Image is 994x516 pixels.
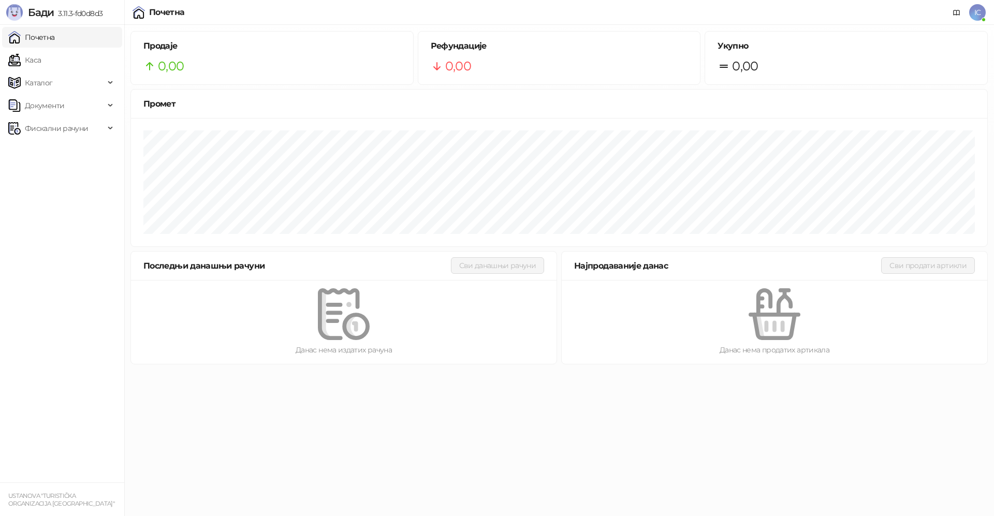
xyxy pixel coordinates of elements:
[718,40,975,52] h5: Укупно
[431,40,688,52] h5: Рефундације
[28,6,54,19] span: Бади
[8,50,41,70] a: Каса
[969,4,986,21] span: IC
[143,40,401,52] h5: Продаје
[445,56,471,76] span: 0,00
[6,4,23,21] img: Logo
[574,259,881,272] div: Најпродаваније данас
[158,56,184,76] span: 0,00
[8,27,55,48] a: Почетна
[881,257,975,274] button: Сви продати артикли
[143,259,451,272] div: Последњи данашњи рачуни
[578,344,971,356] div: Данас нема продатих артикала
[148,344,540,356] div: Данас нема издатих рачуна
[25,72,53,93] span: Каталог
[732,56,758,76] span: 0,00
[451,257,544,274] button: Сви данашњи рачуни
[25,118,88,139] span: Фискални рачуни
[8,492,114,507] small: USTANOVA "TURISTIČKA ORGANIZACIJA [GEOGRAPHIC_DATA]"
[149,8,185,17] div: Почетна
[143,97,975,110] div: Промет
[948,4,965,21] a: Документација
[25,95,64,116] span: Документи
[54,9,103,18] span: 3.11.3-fd0d8d3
